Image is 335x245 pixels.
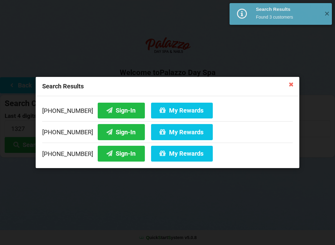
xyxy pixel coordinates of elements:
button: My Rewards [151,146,213,162]
button: Sign-In [98,146,145,162]
div: [PHONE_NUMBER] [42,103,293,121]
div: Search Results [36,77,299,96]
div: Search Results [256,6,319,12]
button: My Rewards [151,124,213,140]
button: Sign-In [98,103,145,118]
div: [PHONE_NUMBER] [42,121,293,143]
div: [PHONE_NUMBER] [42,143,293,162]
button: Sign-In [98,124,145,140]
div: Found 3 customers [256,14,319,20]
button: My Rewards [151,103,213,118]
